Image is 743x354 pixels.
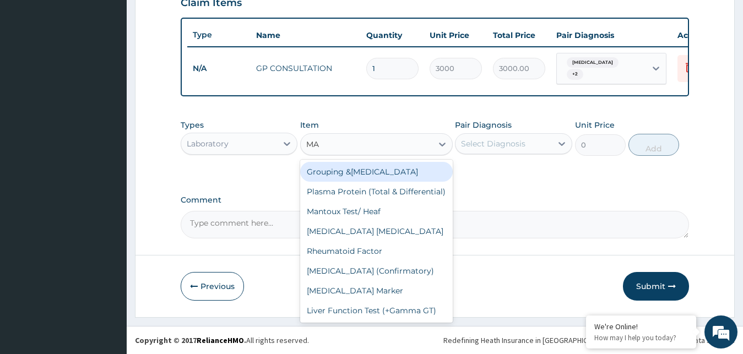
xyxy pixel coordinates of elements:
span: We're online! [64,107,152,218]
label: Item [300,119,319,130]
div: Rheumatoid Factor [300,241,453,261]
button: Previous [181,272,244,301]
span: [MEDICAL_DATA] [567,57,619,68]
div: Liver Function Test (+Gamma GT) [300,301,453,320]
div: [MEDICAL_DATA] [MEDICAL_DATA] [300,221,453,241]
th: Total Price [487,24,551,46]
button: Add [628,134,679,156]
th: Type [187,25,251,45]
button: Submit [623,272,689,301]
p: How may I help you today? [594,333,688,342]
label: Types [181,121,204,130]
div: Mantoux Test/ Heaf [300,201,453,221]
span: + 2 [567,69,583,80]
div: Plasma Protein (Total & Differential) [300,182,453,201]
a: RelianceHMO [197,335,244,345]
div: [MEDICAL_DATA] Marker [300,281,453,301]
th: Pair Diagnosis [551,24,672,46]
div: Chat with us now [57,62,185,76]
div: Grouping &[MEDICAL_DATA] [300,162,453,182]
div: Laboratory [187,138,229,149]
div: [MEDICAL_DATA] (Confirmatory) [300,261,453,281]
footer: All rights reserved. [127,326,743,354]
label: Comment [181,195,690,205]
th: Actions [672,24,727,46]
label: Unit Price [575,119,615,130]
th: Unit Price [424,24,487,46]
textarea: Type your message and hit 'Enter' [6,237,210,275]
div: Select Diagnosis [461,138,525,149]
th: Name [251,24,361,46]
label: Pair Diagnosis [455,119,512,130]
div: We're Online! [594,322,688,331]
img: d_794563401_company_1708531726252_794563401 [20,55,45,83]
strong: Copyright © 2017 . [135,335,246,345]
td: N/A [187,58,251,79]
div: Minimize live chat window [181,6,207,32]
td: GP CONSULTATION [251,57,361,79]
div: Redefining Heath Insurance in [GEOGRAPHIC_DATA] using Telemedicine and Data Science! [443,335,735,346]
th: Quantity [361,24,424,46]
